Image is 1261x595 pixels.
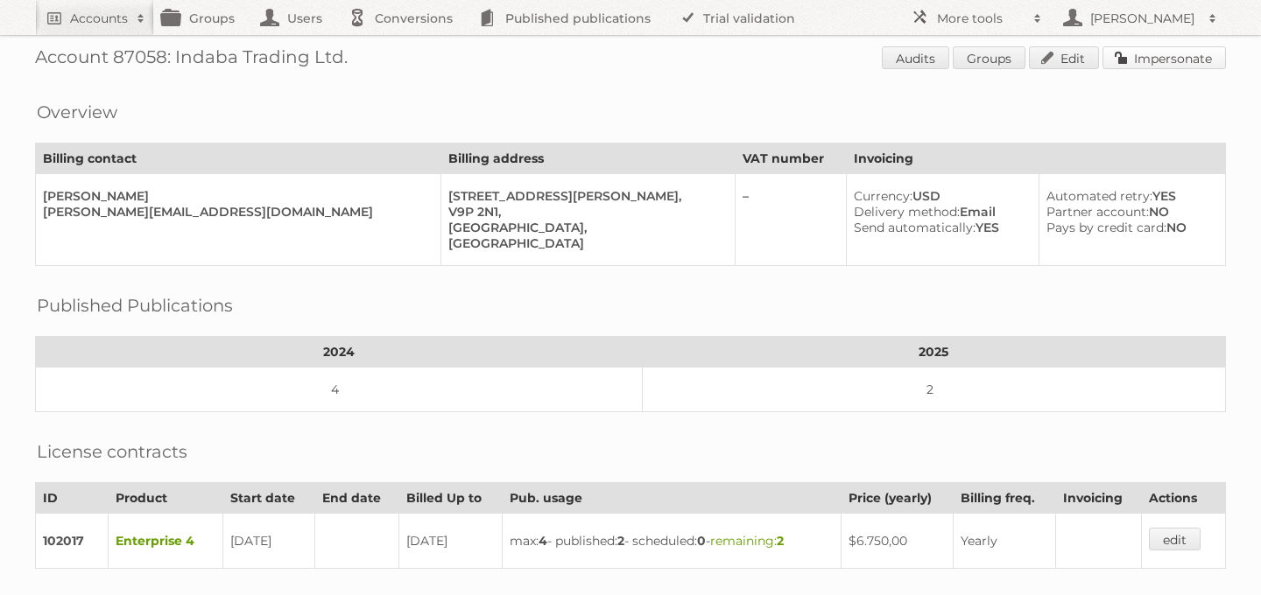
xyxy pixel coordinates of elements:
[36,483,109,514] th: ID
[697,533,706,549] strong: 0
[1056,483,1141,514] th: Invoicing
[448,188,720,204] div: [STREET_ADDRESS][PERSON_NAME],
[43,204,426,220] div: [PERSON_NAME][EMAIL_ADDRESS][DOMAIN_NAME]
[854,220,976,235] span: Send automatically:
[1029,46,1099,69] a: Edit
[223,514,314,569] td: [DATE]
[70,10,128,27] h2: Accounts
[539,533,547,549] strong: 4
[1149,528,1201,550] a: edit
[398,483,502,514] th: Billed Up to
[37,438,187,465] h2: License contracts
[502,514,841,569] td: max: - published: - scheduled: -
[398,514,502,569] td: [DATE]
[642,337,1225,367] th: 2025
[854,204,960,220] span: Delivery method:
[735,174,846,266] td: –
[617,533,624,549] strong: 2
[1046,204,1149,220] span: Partner account:
[36,367,643,412] td: 4
[1046,204,1211,220] div: NO
[37,292,233,318] h2: Published Publications
[777,533,784,549] strong: 2
[36,143,441,174] th: Billing contact
[937,10,1025,27] h2: More tools
[953,46,1025,69] a: Groups
[223,483,314,514] th: Start date
[1086,10,1200,27] h2: [PERSON_NAME]
[854,188,1025,204] div: USD
[846,143,1225,174] th: Invoicing
[1046,220,1211,235] div: NO
[314,483,398,514] th: End date
[1102,46,1226,69] a: Impersonate
[854,220,1025,235] div: YES
[441,143,735,174] th: Billing address
[108,514,223,569] td: Enterprise 4
[108,483,223,514] th: Product
[448,204,720,220] div: V9P 2N1,
[1046,220,1166,235] span: Pays by credit card:
[710,533,784,549] span: remaining:
[36,337,643,367] th: 2024
[43,188,426,204] div: [PERSON_NAME]
[1141,483,1225,514] th: Actions
[1046,188,1152,204] span: Automated retry:
[854,188,912,204] span: Currency:
[448,235,720,251] div: [GEOGRAPHIC_DATA]
[954,514,1056,569] td: Yearly
[735,143,846,174] th: VAT number
[448,220,720,235] div: [GEOGRAPHIC_DATA],
[882,46,949,69] a: Audits
[36,514,109,569] td: 102017
[35,46,1226,73] h1: Account 87058: Indaba Trading Ltd.
[642,367,1225,412] td: 2
[1046,188,1211,204] div: YES
[502,483,841,514] th: Pub. usage
[954,483,1056,514] th: Billing freq.
[842,483,954,514] th: Price (yearly)
[37,99,117,125] h2: Overview
[842,514,954,569] td: $6.750,00
[854,204,1025,220] div: Email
